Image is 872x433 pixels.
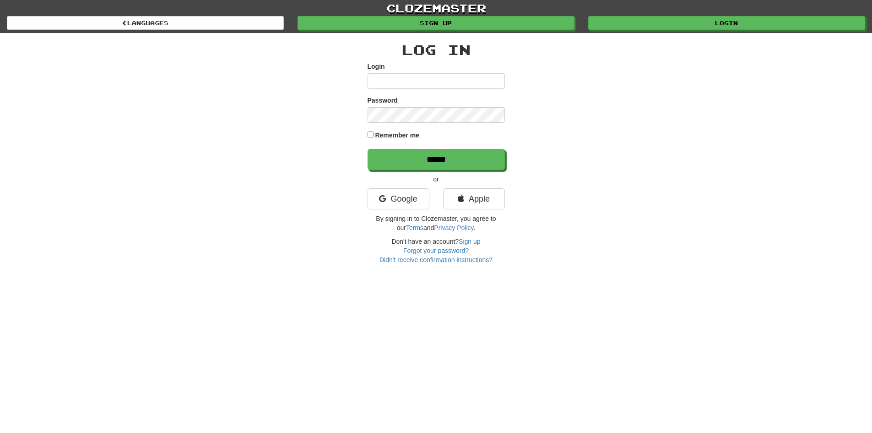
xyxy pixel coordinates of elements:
a: Privacy Policy [434,224,473,231]
label: Password [368,96,398,105]
h2: Log In [368,42,505,57]
a: Sign up [459,238,480,245]
a: Terms [406,224,423,231]
p: By signing in to Clozemaster, you agree to our and . [368,214,505,232]
div: Don't have an account? [368,237,505,264]
label: Login [368,62,385,71]
label: Remember me [375,131,419,140]
a: Sign up [298,16,574,30]
a: Apple [443,188,505,209]
a: Forgot your password? [403,247,469,254]
a: Google [368,188,429,209]
a: Didn't receive confirmation instructions? [379,256,493,263]
p: or [368,175,505,184]
a: Login [588,16,865,30]
a: Languages [7,16,284,30]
